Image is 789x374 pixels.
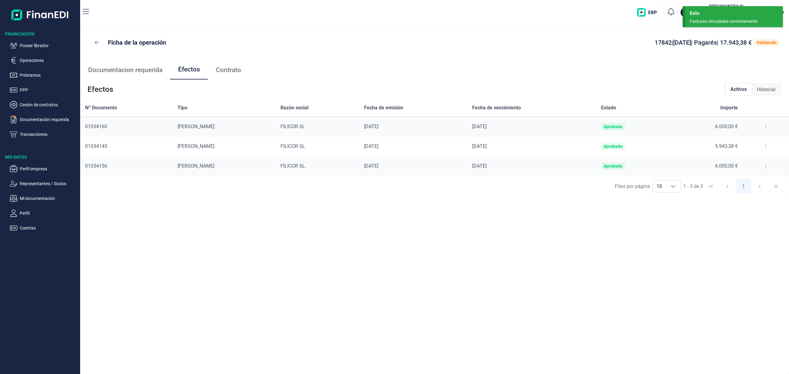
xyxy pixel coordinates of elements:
span: Historial [757,86,775,93]
span: Activos [730,86,747,93]
button: Perfil empresa [10,165,78,173]
h3: PRECISIONTEX SL [693,3,760,9]
p: Documentación requerida [20,116,78,123]
div: Aprobado [603,164,623,169]
span: Importe [720,104,738,112]
div: Aprobado [603,124,623,129]
span: Razón social [280,104,309,112]
p: Perfil [20,209,78,217]
button: PPP [10,86,78,94]
span: Efectos [178,66,200,73]
button: Préstamos [10,71,78,79]
button: Poseer librador [10,42,78,49]
span: Fecha de emisión [364,104,403,112]
button: Transacciones [10,131,78,138]
span: 01034156 [85,163,107,169]
button: Page 1 [736,179,751,194]
div: 5.943,38 € [676,143,738,149]
a: Efectos [170,60,208,80]
div: [DATE] [364,143,462,149]
p: PPP [20,86,78,94]
p: Mi documentación [20,195,78,202]
div: 6.000,00 € [676,124,738,130]
button: Previous Page [720,179,735,194]
div: 6.000,00 € [676,163,738,169]
div: FILICOR SL [280,124,354,130]
div: [DATE] [364,124,462,130]
span: Tipo [178,104,187,112]
span: Contrato [216,67,241,73]
button: Documentación requerida [10,116,78,123]
div: [DATE] [472,163,591,169]
img: Logo de aplicación [11,5,69,25]
span: 17842 | [DATE] | Pagarés | 17.943,38 € [655,39,752,46]
button: Mi documentación [10,195,78,202]
p: Ficha de la operación [108,38,166,47]
span: 01034145 [85,143,107,149]
span: 10 [653,181,666,192]
p: Representantes / Socios [20,180,78,187]
p: Cesión de contratos [20,101,78,108]
span: Fecha de vencimiento [472,104,521,112]
div: Choose [666,181,681,192]
div: Filas por página [615,183,650,190]
span: [PERSON_NAME] [178,163,215,169]
span: [PERSON_NAME] [178,143,215,149]
button: Representantes / Socios [10,180,78,187]
button: PRPRECISIONTEX SL[PERSON_NAME] Plaza [PERSON_NAME](B97183255) [681,3,770,22]
button: Cuentas [10,224,78,232]
div: Historial [752,83,780,96]
img: erp [637,8,661,17]
div: [DATE] [472,143,591,149]
span: 01034160 [85,124,107,129]
span: Nº Documento [85,104,117,112]
button: First Page [704,179,718,194]
div: [DATE] [364,163,462,169]
div: Activos [725,83,752,96]
div: Éxito [690,10,778,17]
div: Validando [757,40,777,45]
div: [DATE] [472,124,591,130]
button: Last Page [769,179,783,194]
p: Cuentas [20,224,78,232]
span: Documentacion requerida [88,67,162,73]
p: Perfil empresa [20,165,78,173]
a: Documentacion requerida [80,60,170,80]
a: Contrato [208,60,249,80]
button: Operaciones [10,57,78,64]
span: [PERSON_NAME] [178,124,215,129]
div: FILICOR SL [280,163,354,169]
button: Cesión de contratos [10,101,78,108]
button: Next Page [752,179,767,194]
p: Transacciones [20,131,78,138]
span: Efectos [88,84,113,94]
button: Perfil [10,209,78,217]
span: 1 - 3 de 3 [683,184,703,189]
p: Préstamos [20,71,78,79]
p: Poseer librador [20,42,78,49]
div: Facturas vinculadas correctamente [690,18,774,25]
span: Estado [601,104,616,112]
div: FILICOR SL [280,143,354,149]
p: Operaciones [20,57,78,64]
div: Aprobado [603,144,623,149]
